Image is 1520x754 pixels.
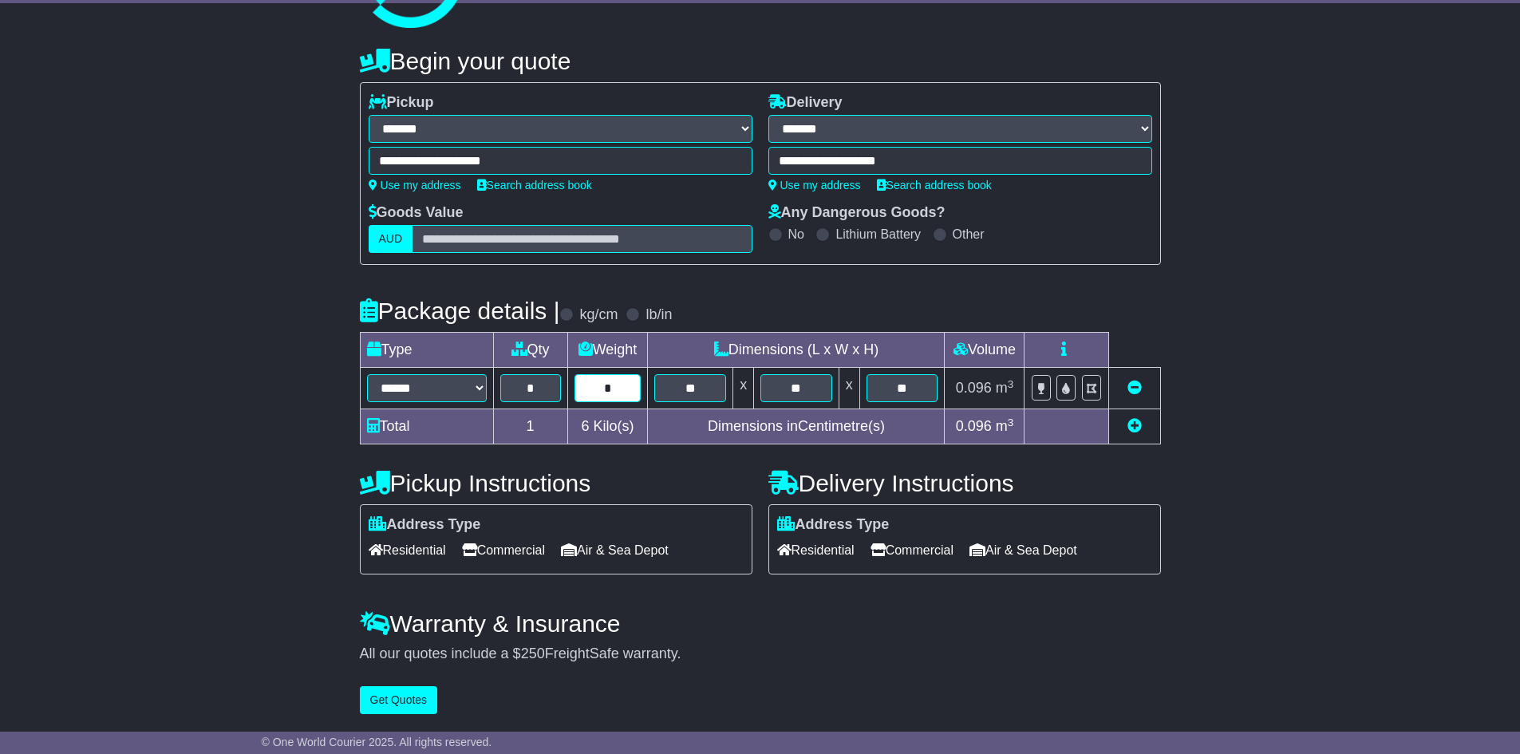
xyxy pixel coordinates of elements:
[648,333,945,368] td: Dimensions (L x W x H)
[493,333,567,368] td: Qty
[646,306,672,324] label: lb/in
[777,516,890,534] label: Address Type
[369,516,481,534] label: Address Type
[360,610,1161,637] h4: Warranty & Insurance
[768,204,946,222] label: Any Dangerous Goods?
[561,538,669,563] span: Air & Sea Depot
[579,306,618,324] label: kg/cm
[360,409,493,444] td: Total
[581,418,589,434] span: 6
[369,94,434,112] label: Pickup
[462,538,545,563] span: Commercial
[956,418,992,434] span: 0.096
[262,736,492,748] span: © One World Courier 2025. All rights reserved.
[953,227,985,242] label: Other
[871,538,953,563] span: Commercial
[493,409,567,444] td: 1
[648,409,945,444] td: Dimensions in Centimetre(s)
[1008,378,1014,390] sup: 3
[360,298,560,324] h4: Package details |
[521,645,545,661] span: 250
[733,368,754,409] td: x
[369,225,413,253] label: AUD
[369,179,461,191] a: Use my address
[835,227,921,242] label: Lithium Battery
[1127,418,1142,434] a: Add new item
[839,368,859,409] td: x
[945,333,1025,368] td: Volume
[768,470,1161,496] h4: Delivery Instructions
[956,380,992,396] span: 0.096
[360,333,493,368] td: Type
[996,380,1014,396] span: m
[567,333,648,368] td: Weight
[1008,416,1014,428] sup: 3
[369,538,446,563] span: Residential
[788,227,804,242] label: No
[360,470,752,496] h4: Pickup Instructions
[360,48,1161,74] h4: Begin your quote
[360,645,1161,663] div: All our quotes include a $ FreightSafe warranty.
[768,94,843,112] label: Delivery
[360,686,438,714] button: Get Quotes
[369,204,464,222] label: Goods Value
[877,179,992,191] a: Search address book
[969,538,1077,563] span: Air & Sea Depot
[567,409,648,444] td: Kilo(s)
[477,179,592,191] a: Search address book
[996,418,1014,434] span: m
[777,538,855,563] span: Residential
[768,179,861,191] a: Use my address
[1127,380,1142,396] a: Remove this item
